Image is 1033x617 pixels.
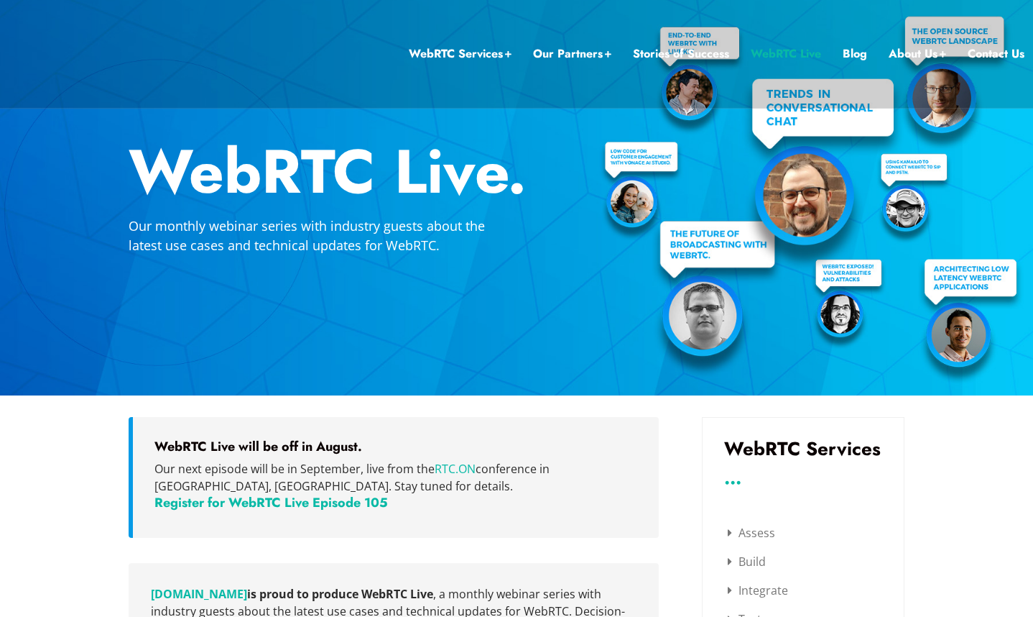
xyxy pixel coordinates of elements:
[843,45,867,63] a: Blog
[409,45,511,63] a: WebRTC Services
[728,582,788,598] a: Integrate
[154,460,637,495] p: Our next episode will be in September, live from the conference in [GEOGRAPHIC_DATA], [GEOGRAPHIC...
[129,141,904,202] h2: WebRTC Live.
[633,45,729,63] a: Stories of Success
[151,586,433,602] strong: is proud to produce WebRTC Live
[435,461,476,477] a: RTC.ON
[728,525,775,541] a: Assess
[154,493,388,512] a: Register for WebRTC Live Episode 105
[968,45,1024,63] a: Contact Us
[751,45,821,63] a: WebRTC Live
[889,45,946,63] a: About Us
[724,439,882,458] h3: WebRTC Services
[728,554,766,570] a: Build
[129,216,516,255] p: Our monthly webinar series with industry guests about the latest use cases and technical updates ...
[154,439,637,454] h5: WebRTC Live will be off in August.
[724,472,882,483] h3: ...
[151,586,247,602] a: (opens in a new tab)
[533,45,611,63] a: Our Partners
